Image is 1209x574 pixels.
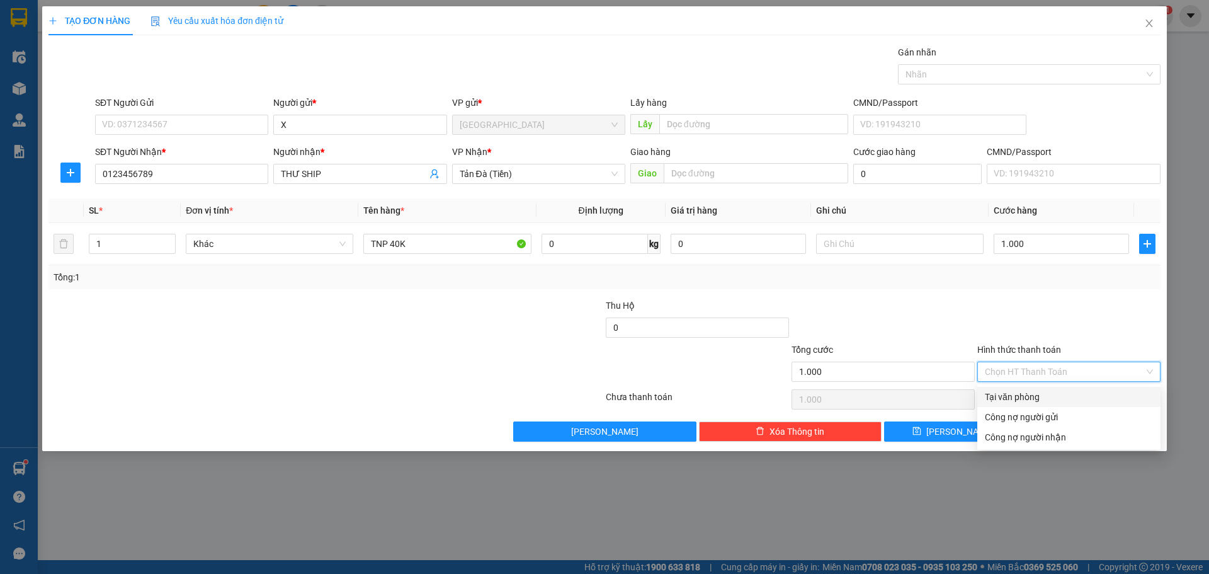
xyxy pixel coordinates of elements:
button: Close [1132,6,1167,42]
th: Ghi chú [811,198,989,223]
span: Định lượng [579,205,623,215]
input: Ghi Chú [816,234,984,254]
span: SL [89,205,99,215]
div: SĐT Người Nhận [95,145,268,159]
span: TẠO ĐƠN HÀNG [48,16,130,26]
span: Giao hàng [630,147,671,157]
button: plus [60,163,81,183]
div: Tổng: 1 [54,270,467,284]
div: Công nợ người gửi [985,410,1153,424]
div: CMND/Passport [987,145,1160,159]
span: Khác [193,234,346,253]
span: Tản Đà (Tiền) [460,164,618,183]
div: VP gửi [452,96,625,110]
div: Người gửi [273,96,446,110]
span: [PERSON_NAME] [571,425,639,439]
span: plus [61,168,80,178]
img: icon [150,16,161,26]
input: VD: Bàn, Ghế [363,234,531,254]
span: plus [48,16,57,25]
button: delete [54,234,74,254]
span: Giao [630,163,664,183]
div: Chưa thanh toán [604,390,790,412]
span: close [1144,18,1154,28]
button: save[PERSON_NAME] [884,422,1021,442]
span: Xóa Thông tin [769,425,824,439]
input: Dọc đường [664,163,848,183]
span: Đơn vị tính [186,205,233,215]
span: [PERSON_NAME] [926,425,994,439]
span: Tổng cước [792,345,833,355]
div: CMND/Passport [853,96,1026,110]
input: Dọc đường [659,114,848,134]
div: Công nợ người nhận [985,430,1153,444]
span: Yêu cầu xuất hóa đơn điện tử [150,16,283,26]
span: Cước hàng [994,205,1037,215]
span: save [912,427,921,437]
span: Tân Châu [460,115,618,134]
label: Cước giao hàng [853,147,916,157]
span: Lấy [630,114,659,134]
span: Thu Hộ [606,301,635,311]
span: user-add [429,169,440,179]
span: plus [1140,239,1155,249]
div: Cước gửi hàng sẽ được ghi vào công nợ của người gửi [977,407,1161,427]
span: VP Nhận [452,147,487,157]
div: SĐT Người Gửi [95,96,268,110]
div: Tại văn phòng [985,390,1153,404]
span: delete [756,427,764,437]
input: 0 [671,234,806,254]
button: plus [1139,234,1155,254]
button: deleteXóa Thông tin [699,422,882,442]
span: Giá trị hàng [671,205,717,215]
div: Cước gửi hàng sẽ được ghi vào công nợ của người nhận [977,427,1161,447]
input: Cước giao hàng [853,164,982,184]
span: kg [648,234,661,254]
label: Hình thức thanh toán [977,345,1061,355]
button: [PERSON_NAME] [513,422,696,442]
div: Người nhận [273,145,446,159]
span: Tên hàng [363,205,404,215]
label: Gán nhãn [898,47,936,57]
span: Lấy hàng [630,98,667,108]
